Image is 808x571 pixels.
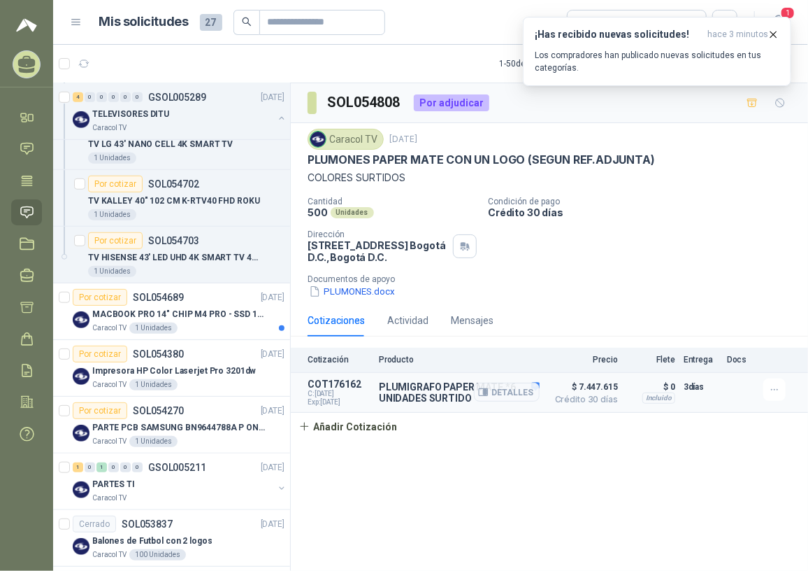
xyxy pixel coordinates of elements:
div: 1 [73,463,83,472]
p: Condición de pago [488,197,802,206]
p: Caracol TV [92,493,127,504]
p: Flete [626,355,675,365]
p: [DATE] [261,91,284,104]
div: 0 [85,92,95,102]
p: PARTES TI [92,478,135,491]
p: Caracol TV [92,122,127,134]
div: Por cotizar [88,176,143,192]
p: TELEVISORES DITU [92,108,169,121]
img: Company Logo [310,132,326,147]
div: 1 Unidades [129,436,178,447]
div: 1 Unidades [88,266,136,277]
button: ¡Has recibido nuevas solicitudes!hace 3 minutos Los compradores han publicado nuevas solicitudes ... [523,17,791,86]
p: Documentos de apoyo [308,274,802,284]
p: GSOL005211 [148,463,206,472]
p: Caracol TV [92,436,127,447]
p: Los compradores han publicado nuevas solicitudes en tus categorías. [535,49,779,74]
p: Producto [379,355,540,365]
p: SOL054689 [133,292,184,302]
a: Por cotizarSOL054702TV KALLEY 40" 102 CM K-RTV40 FHD ROKU1 Unidades [53,170,290,227]
p: SOL054703 [148,236,199,246]
div: 0 [108,92,119,102]
div: Incluido [642,393,675,404]
div: Unidades [331,207,374,218]
p: $ 0 [626,379,675,395]
p: [DATE] [261,404,284,418]
p: SOL054270 [133,406,184,416]
div: Actividad [387,313,428,328]
a: Por cotizarSOL054689[DATE] Company LogoMACBOOK PRO 14" CHIP M4 PRO - SSD 1TB RAM 24GBCaracol TV1 ... [53,283,290,340]
p: Caracol TV [92,379,127,390]
p: Cantidad [308,197,477,206]
img: Company Logo [73,111,89,128]
div: Por adjudicar [414,94,489,111]
p: Balones de Futbol con 2 logos [92,535,212,548]
img: Company Logo [73,368,89,385]
div: 0 [132,92,143,102]
div: 4 [73,92,83,102]
h1: Mis solicitudes [99,12,189,32]
button: PLUMONES.docx [308,284,396,299]
p: SOL054380 [133,349,184,359]
a: Por cotizarSOL054380[DATE] Company LogoImpresora HP Color Laserjet Pro 3201dwCaracol TV1 Unidades [53,340,290,397]
span: Exp: [DATE] [308,398,370,407]
div: Por cotizar [73,346,127,362]
p: [DATE] [261,518,284,531]
p: [DATE] [261,348,284,361]
div: 1 Unidades [88,209,136,220]
p: TV KALLEY 40" 102 CM K-RTV40 FHD ROKU [88,195,260,208]
span: hace 3 minutos [707,29,768,41]
div: Caracol TV [308,129,384,150]
p: Dirección [308,230,447,239]
p: Precio [548,355,618,365]
p: Caracol TV [92,323,127,334]
img: Company Logo [73,425,89,442]
span: Crédito 30 días [548,395,618,404]
p: Caracol TV [92,549,127,561]
div: 1 [96,463,107,472]
span: 27 [200,14,222,31]
p: Entrega [684,355,719,365]
div: 100 Unidades [129,549,186,561]
img: Logo peakr [16,17,37,34]
p: TV HISENSE 43' LED UHD 4K SMART TV 43A6N [88,251,262,265]
p: TV LG 43' NANO CELL 4K SMART TV [88,138,233,151]
p: PARTE PCB SAMSUNG BN9644788A P ONECONNE [92,421,266,435]
a: 4 0 0 0 0 0 GSOL005289[DATE] Company LogoTELEVISORES DITUCaracol TV [73,89,287,134]
p: Cotización [308,355,370,365]
p: PLUMIGRAFO PAPER MATE *6 UNIDADES SURTIDO [379,381,540,404]
div: 0 [96,92,107,102]
div: Todas [576,15,605,30]
span: 1 [780,6,795,20]
div: 1 Unidades [88,153,136,164]
p: Impresora HP Color Laserjet Pro 3201dw [92,365,256,378]
div: 0 [108,463,119,472]
div: Por cotizar [73,289,127,306]
h3: ¡Has recibido nuevas solicitudes! [535,29,702,41]
div: 1 Unidades [129,379,178,390]
p: [DATE] [389,133,417,146]
p: Crédito 30 días [488,206,802,218]
p: [DATE] [261,291,284,304]
button: Añadir Cotización [291,413,405,441]
a: 1 0 1 0 0 0 GSOL005211[DATE] Company LogoPARTES TICaracol TV [73,459,287,504]
p: [DATE] [261,461,284,474]
a: Por cotizarSOL054701TV LG 43' NANO CELL 4K SMART TV1 Unidades [53,113,290,170]
span: C: [DATE] [308,390,370,398]
img: Company Logo [73,311,89,328]
h3: SOL054808 [328,92,403,113]
div: 0 [85,463,95,472]
p: COLORES SURTIDOS [308,170,791,185]
p: PLUMONES PAPER MATE CON UN LOGO (SEGUN REF.ADJUNTA) [308,153,655,167]
p: SOL053837 [122,519,173,529]
a: Por cotizarSOL054270[DATE] Company LogoPARTE PCB SAMSUNG BN9644788A P ONECONNECaracol TV1 Unidades [53,397,290,453]
p: GSOL005289 [148,92,206,102]
div: Cotizaciones [308,313,365,328]
div: Mensajes [451,313,493,328]
img: Company Logo [73,538,89,555]
a: Por cotizarSOL054703TV HISENSE 43' LED UHD 4K SMART TV 43A6N1 Unidades [53,227,290,283]
div: Cerrado [73,516,116,533]
div: Por cotizar [88,232,143,249]
button: 1 [766,10,791,35]
p: COT176162 [308,379,370,390]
